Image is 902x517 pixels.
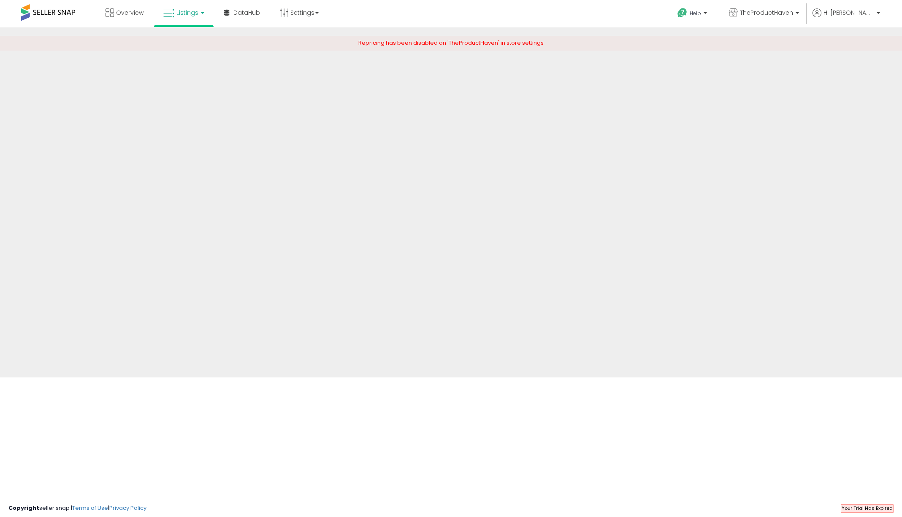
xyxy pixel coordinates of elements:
a: Help [671,1,715,27]
a: Hi [PERSON_NAME] [813,8,880,27]
span: TheProductHaven [740,8,793,17]
i: Get Help [677,8,688,18]
span: DataHub [233,8,260,17]
span: Help [690,10,701,17]
span: Listings [176,8,198,17]
span: Overview [116,8,144,17]
span: Hi [PERSON_NAME] [823,8,874,17]
span: Repricing has been disabled on 'TheProductHaven' in store settings [358,39,544,47]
